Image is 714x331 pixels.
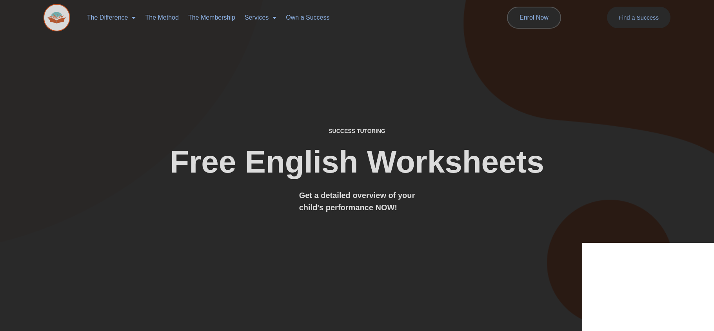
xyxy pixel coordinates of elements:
nav: Menu [82,9,471,27]
a: Services [240,9,281,27]
iframe: Chat Widget [582,243,714,331]
h2: Free English Worksheets​ [150,146,564,178]
span: Enrol Now [520,15,549,21]
span: Find a Success [619,15,659,20]
h3: Get a detailed overview of your child's performance NOW! [299,189,415,214]
a: Enrol Now [507,7,561,29]
a: The Method [140,9,183,27]
a: The Membership [183,9,240,27]
a: Find a Success [607,7,671,28]
h4: SUCCESS TUTORING​ [264,128,450,135]
a: The Difference [82,9,141,27]
a: Own a Success [281,9,334,27]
